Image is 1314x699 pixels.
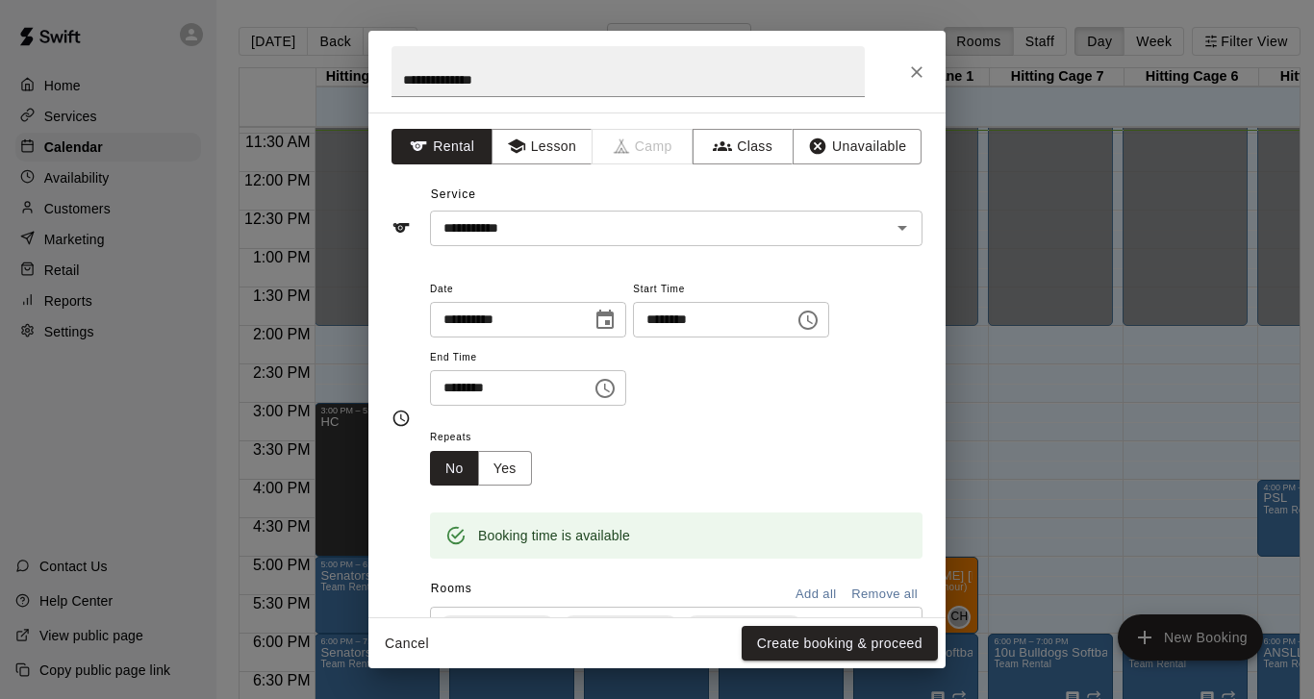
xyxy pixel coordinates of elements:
span: Start Time [633,277,829,303]
button: Rental [392,129,493,164]
button: Open [889,214,916,241]
svg: Timing [392,409,411,428]
button: Create booking & proceed [742,626,938,662]
button: Remove all [847,580,922,610]
button: Add all [785,580,847,610]
span: End Time [430,345,626,371]
div: Hitting Cage 2 [562,615,679,638]
span: Rooms [431,582,472,595]
span: Service [431,187,476,201]
div: Booking time is available [478,518,630,553]
div: Hitting Cage 3 [685,615,802,638]
span: Repeats [430,425,547,451]
button: Close [899,55,934,89]
button: Choose date, selected date is Feb 7, 2026 [586,301,624,339]
button: Yes [478,451,532,487]
button: Unavailable [793,129,922,164]
button: Lesson [492,129,593,164]
button: Choose time, selected time is 12:00 PM [586,369,624,408]
div: Hitting Cage 1 [439,615,556,638]
button: No [430,451,479,487]
svg: Service [392,218,411,237]
button: Choose time, selected time is 8:00 AM [789,301,827,339]
span: Camps can only be created in the Services page [593,129,694,164]
button: Cancel [376,626,438,662]
div: outlined button group [430,451,532,487]
span: Date [430,277,626,303]
button: Class [693,129,794,164]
